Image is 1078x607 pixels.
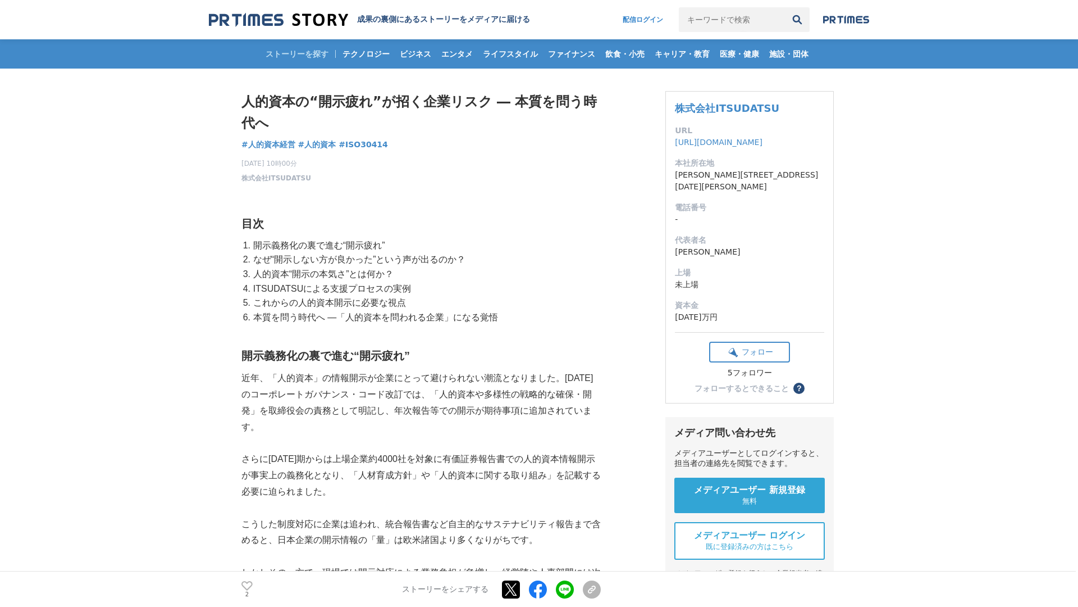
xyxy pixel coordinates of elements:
[675,279,824,291] dd: 未上場
[675,138,762,147] a: [URL][DOMAIN_NAME]
[742,496,757,506] span: 無料
[674,449,825,469] div: メディアユーザーとしてログインすると、担当者の連絡先を閲覧できます。
[675,214,824,225] dd: -
[611,7,674,32] a: 配信ログイン
[241,350,410,362] strong: 開示義務化の裏で進む“開示疲れ”
[241,173,311,183] a: 株式会社ITSUDATSU
[250,238,601,253] li: 開示義務化の裏で進む“開示疲れ”
[694,484,805,496] span: メディアユーザー 新規登録
[543,49,600,59] span: ファイナンス
[478,49,542,59] span: ライフスタイル
[241,451,601,500] p: さらに[DATE]期からは上場企業約4000社を対象に有価証券報告書での人的資本情報開示が事実上の義務化となり、「人材育成方針」や「人的資本に関する取り組み」を記載する必要に迫られました。
[543,39,600,69] a: ファイナンス
[250,267,601,282] li: 人的資本“開示の本気さ”とは何か？
[298,139,336,150] span: #人的資本
[241,91,601,134] h1: 人的資本の“開示疲れ”が招く企業リスク ― 本質を問う時代へ
[338,49,394,59] span: テクノロジー
[694,530,805,542] span: メディアユーザー ログイン
[785,7,810,32] button: 検索
[601,49,649,59] span: 飲食・小売
[675,169,824,193] dd: [PERSON_NAME][STREET_ADDRESS][DATE][PERSON_NAME]
[709,342,790,363] button: フォロー
[250,296,601,310] li: これからの人的資本開示に必要な視点
[675,125,824,137] dt: URL
[823,15,869,24] img: prtimes
[706,542,793,552] span: 既に登録済みの方はこちら
[209,12,530,28] a: 成果の裏側にあるストーリーをメディアに届ける 成果の裏側にあるストーリーをメディアに届ける
[339,139,388,151] a: #ISO30414
[715,49,764,59] span: 医療・健康
[674,522,825,560] a: メディアユーザー ログイン 既に登録済みの方はこちら
[250,310,601,325] li: 本質を問う時代へ ―「人的資本を問われる企業」になる覚悟
[674,426,825,440] div: メディア問い合わせ先
[395,39,436,69] a: ビジネス
[241,139,295,150] span: #人的資本経営
[437,39,477,69] a: エンタメ
[601,39,649,69] a: 飲食・小売
[650,49,714,59] span: キャリア・教育
[675,102,779,114] a: 株式会社ITSUDATSU
[675,157,824,169] dt: 本社所在地
[675,267,824,279] dt: 上場
[795,384,803,392] span: ？
[338,39,394,69] a: テクノロジー
[793,383,805,394] button: ？
[241,158,311,169] span: [DATE] 10時00分
[241,370,601,435] p: 近年、「人的資本」の情報開示が企業にとって避けられない潮流となりました。[DATE]のコーポレートガバナンス・コード改訂では、「人的資本や多様性の戦略的な確保・開発」を取締役会の責務として明記し...
[437,49,477,59] span: エンタメ
[675,246,824,258] dd: [PERSON_NAME]
[674,478,825,513] a: メディアユーザー 新規登録 無料
[298,139,336,151] a: #人的資本
[241,139,295,151] a: #人的資本経営
[715,39,764,69] a: 医療・健康
[250,252,601,267] li: なぜ“開示しない方が良かった”という声が出るのか？
[402,585,488,595] p: ストーリーをシェアする
[765,49,813,59] span: 施設・団体
[339,139,388,150] span: #ISO30414
[709,368,790,378] div: 5フォロワー
[357,15,530,25] h2: 成果の裏側にあるストーリーをメディアに届ける
[250,282,601,296] li: ITSUDATSUによる支援プロセスの実例
[679,7,785,32] input: キーワードで検索
[209,12,348,28] img: 成果の裏側にあるストーリーをメディアに届ける
[650,39,714,69] a: キャリア・教育
[675,300,824,311] dt: 資本金
[675,234,824,246] dt: 代表者名
[241,517,601,549] p: こうした制度対応に企業は追われ、統合報告書など自主的なサステナビリティ報告まで含めると、日本企業の開示情報の「量」は欧米諸国より多くなりがちです。
[675,311,824,323] dd: [DATE]万円
[395,49,436,59] span: ビジネス
[241,218,264,230] strong: 目次
[695,384,789,392] div: フォローするとできること
[478,39,542,69] a: ライフスタイル
[241,565,601,597] p: しかしその一方で、現場では開示対応による業務負担が急増し、経営陣や人事部門には次第に が広がっています。
[675,202,824,214] dt: 電話番号
[765,39,813,69] a: 施設・団体
[241,592,253,597] p: 2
